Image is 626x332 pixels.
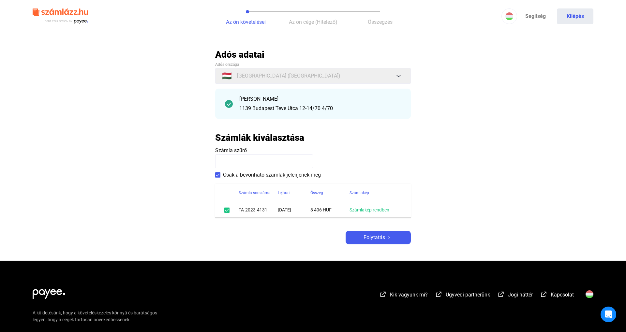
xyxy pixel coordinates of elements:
img: szamlazzhu-logo [33,6,88,27]
a: external-link-whiteKapcsolat [540,293,574,299]
span: Kik vagyunk mi? [390,292,428,298]
button: Folytatásarrow-right-white [346,231,411,244]
div: Számlakép [350,189,403,197]
div: Open Intercom Messenger [601,307,616,322]
span: [GEOGRAPHIC_DATA] ([GEOGRAPHIC_DATA]) [237,72,340,80]
a: Segítség [517,8,554,24]
span: Csak a bevonható számlák jelenjenek meg [223,171,321,179]
div: Lejárat [278,189,290,197]
img: external-link-white [540,291,548,297]
div: [PERSON_NAME] [239,95,401,103]
td: [DATE] [278,202,310,218]
button: 🇭🇺[GEOGRAPHIC_DATA] ([GEOGRAPHIC_DATA]) [215,68,411,84]
div: Összeg [310,189,323,197]
a: external-link-whiteKik vagyunk mi? [379,293,428,299]
div: Lejárat [278,189,310,197]
span: Összegzés [368,19,393,25]
img: HU.svg [586,290,593,298]
img: HU [505,12,513,20]
div: Számla sorszáma [239,189,271,197]
span: Számla szűrő [215,147,247,153]
span: Adós országa [215,62,239,67]
a: external-link-whiteJogi háttér [497,293,533,299]
a: Számlakép rendben [350,207,389,212]
button: HU [501,8,517,24]
div: Számlakép [350,189,369,197]
div: Számla sorszáma [239,189,278,197]
img: external-link-white [379,291,387,297]
td: TA-2023-4131 [239,202,278,218]
span: Kapcsolat [551,292,574,298]
span: Ügyvédi partnerünk [446,292,490,298]
span: Az ön cége (Hitelező) [289,19,337,25]
span: Folytatás [364,234,385,241]
a: external-link-whiteÜgyvédi partnerünk [435,293,490,299]
img: checkmark-darker-green-circle [225,100,233,108]
span: Az ön követelései [226,19,266,25]
span: Jogi háttér [508,292,533,298]
img: white-payee-white-dot.svg [33,285,65,299]
img: arrow-right-white [385,236,393,239]
img: external-link-white [497,291,505,297]
img: external-link-white [435,291,443,297]
h2: Számlák kiválasztása [215,132,304,143]
button: Kilépés [557,8,593,24]
div: 1139 Budapest Teve Utca 12-14/70 4/70 [239,105,401,112]
span: 🇭🇺 [222,72,232,80]
div: Összeg [310,189,350,197]
h2: Adós adatai [215,49,411,60]
td: 8 406 HUF [310,202,350,218]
